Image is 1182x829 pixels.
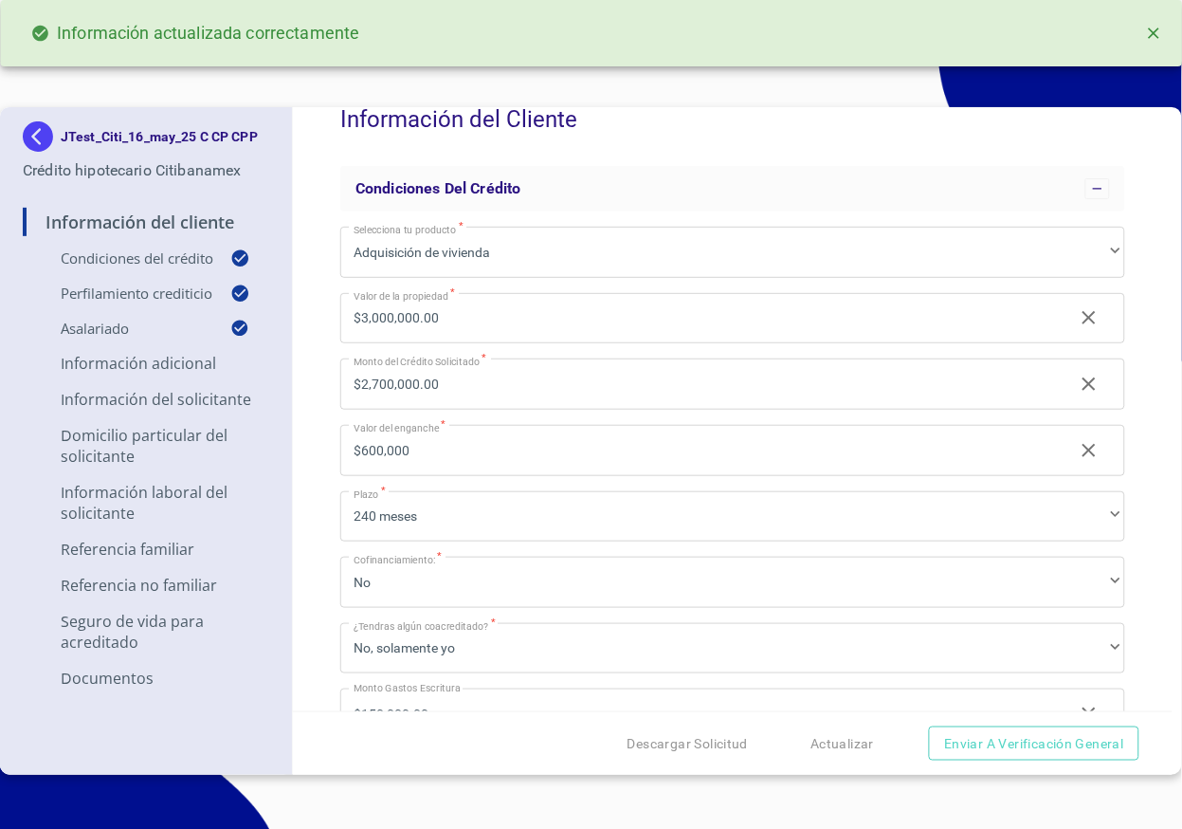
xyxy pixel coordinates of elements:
[929,727,1139,762] button: Enviar a Verificación General
[355,179,520,197] span: Condiciones del Crédito
[23,353,269,374] p: Información adicional
[340,491,1125,543] div: 240 meses
[23,425,269,467] p: Domicilio Particular del Solicitante
[1066,295,1112,341] button: clear input
[23,389,269,410] p: Información del Solicitante
[23,611,269,653] p: Seguro de Vida para Acreditado
[1133,12,1174,54] button: close
[810,732,874,756] span: Actualizar
[1066,361,1112,407] button: clear input
[340,227,1125,278] div: Adquisición de vivienda
[23,159,269,182] p: Crédito hipotecario Citibanamex
[23,121,61,152] img: Docupass spot blue
[340,623,1125,674] div: No, solamente yo
[340,557,1125,608] div: No
[340,166,1125,212] div: Condiciones del Crédito
[23,539,269,560] p: Referencia Familiar
[23,575,269,596] p: Referencia No Familiar
[23,319,230,338] p: Asalariado
[23,668,269,689] p: Documentos
[944,732,1124,756] span: Enviar a Verificación General
[627,732,749,756] span: Descargar Solicitud
[15,13,375,53] span: Información actualizada correctamente
[61,129,258,144] p: JTest_Citi_16_may_25 C CP CPP
[620,727,756,762] button: Descargar Solicitud
[23,121,269,159] div: JTest_Citi_16_may_25 C CP CPP
[1066,691,1112,737] button: clear input
[23,284,230,303] p: Perfilamiento crediticio
[23,211,269,233] p: Información del Cliente
[803,727,882,762] button: Actualizar
[340,81,1125,158] h5: Información del Cliente
[23,249,230,267] p: Condiciones del Crédito
[1066,428,1112,473] button: clear input
[23,482,269,524] p: Información Laboral del Solicitante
